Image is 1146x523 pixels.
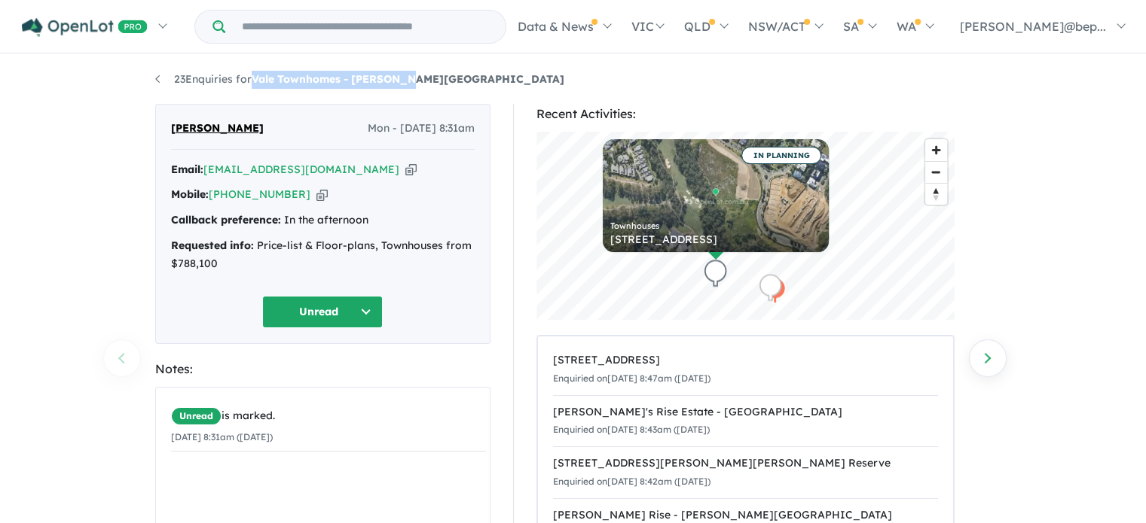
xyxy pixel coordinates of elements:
strong: Mobile: [171,187,209,201]
button: Unread [262,296,383,328]
button: Zoom out [925,161,947,183]
nav: breadcrumb [155,71,992,89]
span: Unread [171,407,222,425]
small: Enquiried on [DATE] 8:42am ([DATE]) [553,476,711,487]
div: [PERSON_NAME]'s Rise Estate - [GEOGRAPHIC_DATA] [553,403,938,421]
div: [STREET_ADDRESS] [610,234,821,245]
div: In the afternoon [171,211,475,230]
div: [STREET_ADDRESS][PERSON_NAME][PERSON_NAME] Reserve [553,455,938,473]
span: IN PLANNING [741,147,821,164]
div: Map marker [763,277,786,305]
button: Copy [316,187,328,202]
span: Reset bearing to north [925,184,947,205]
span: [PERSON_NAME] [171,120,264,138]
strong: Vale Townhomes - [PERSON_NAME][GEOGRAPHIC_DATA] [252,72,564,86]
strong: Callback preference: [171,213,281,227]
a: [STREET_ADDRESS][PERSON_NAME][PERSON_NAME] ReserveEnquiried on[DATE] 8:42am ([DATE]) [553,446,938,499]
small: [DATE] 8:31am ([DATE]) [171,431,273,442]
div: Map marker [704,260,726,287]
a: [PHONE_NUMBER] [209,187,310,201]
strong: Requested info: [171,239,254,252]
div: Notes: [155,359,490,379]
img: Openlot PRO Logo White [22,18,148,37]
strong: Email: [171,163,203,176]
button: Reset bearing to north [925,183,947,205]
div: is marked. [171,407,486,425]
a: [STREET_ADDRESS]Enquiried on[DATE] 8:47am ([DATE]) [553,344,938,396]
div: [STREET_ADDRESS] [553,351,938,369]
div: Recent Activities: [536,104,955,124]
canvas: Map [536,132,955,320]
span: [PERSON_NAME]@bep... [960,19,1106,34]
div: Price-list & Floor-plans, Townhouses from $788,100 [171,237,475,273]
small: Enquiried on [DATE] 8:47am ([DATE]) [553,372,711,384]
a: IN PLANNING Townhouses [STREET_ADDRESS] [603,139,829,252]
button: Copy [405,162,417,178]
button: Zoom in [925,139,947,161]
small: Enquiried on [DATE] 8:43am ([DATE]) [553,424,710,435]
div: Townhouses [610,222,821,230]
a: [PERSON_NAME]'s Rise Estate - [GEOGRAPHIC_DATA]Enquiried on[DATE] 8:43am ([DATE]) [553,395,938,448]
a: 23Enquiries forVale Townhomes - [PERSON_NAME][GEOGRAPHIC_DATA] [155,72,564,86]
a: [EMAIL_ADDRESS][DOMAIN_NAME] [203,163,399,176]
input: Try estate name, suburb, builder or developer [228,11,503,43]
div: Map marker [759,274,781,302]
span: Zoom out [925,162,947,183]
span: Mon - [DATE] 8:31am [368,120,475,138]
